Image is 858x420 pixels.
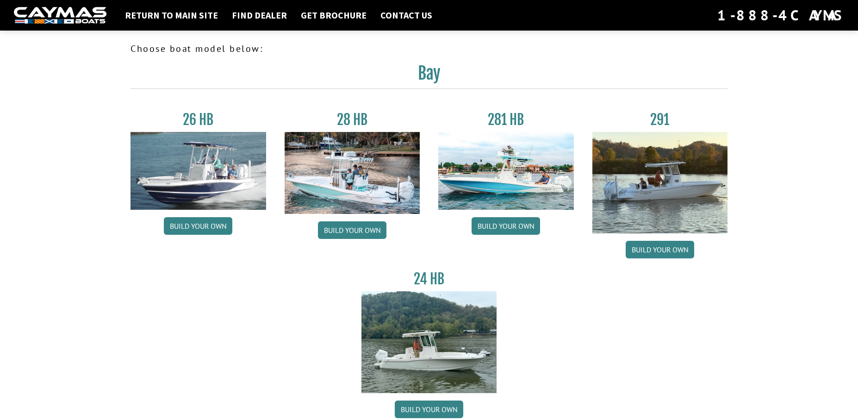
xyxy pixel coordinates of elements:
h3: 28 HB [285,111,420,128]
a: Build your own [472,217,540,235]
img: 24_HB_thumbnail.jpg [361,291,497,393]
img: 28_hb_thumbnail_for_caymas_connect.jpg [285,132,420,214]
h3: 24 HB [361,270,497,288]
h3: 26 HB [131,111,266,128]
a: Build your own [626,241,694,258]
p: Choose boat model below: [131,42,727,56]
div: 1-888-4CAYMAS [717,5,844,25]
a: Build your own [318,221,386,239]
img: white-logo-c9c8dbefe5ff5ceceb0f0178aa75bf4bb51f6bca0971e226c86eb53dfe498488.png [14,7,106,24]
a: Get Brochure [296,9,371,21]
a: Build your own [395,401,463,418]
img: 291_Thumbnail.jpg [592,132,728,233]
a: Build your own [164,217,232,235]
h3: 291 [592,111,728,128]
a: Contact Us [376,9,437,21]
img: 28-hb-twin.jpg [438,132,574,210]
a: Return to main site [120,9,223,21]
h2: Bay [131,63,727,89]
img: 26_new_photo_resized.jpg [131,132,266,210]
h3: 281 HB [438,111,574,128]
a: Find Dealer [227,9,292,21]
